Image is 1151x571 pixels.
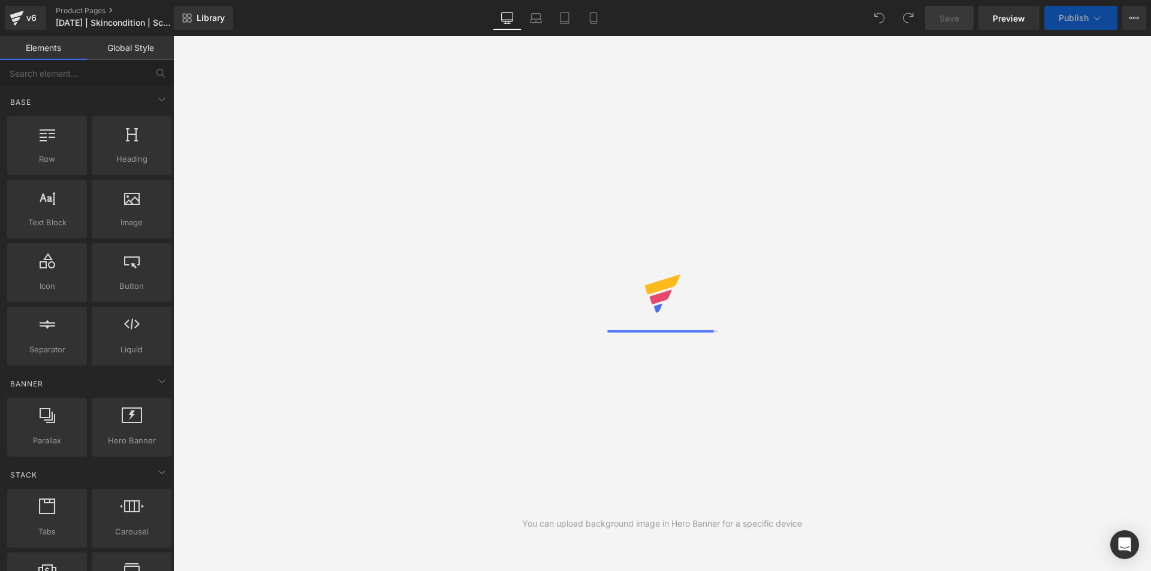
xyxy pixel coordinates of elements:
span: Library [197,13,225,23]
span: [DATE] | Skincondition | Scarcity [56,18,171,28]
span: Stack [9,469,38,481]
div: You can upload background image in Hero Banner for a specific device [522,517,802,530]
span: Save [939,12,959,25]
span: Separator [11,343,83,356]
span: Image [95,216,168,229]
a: Desktop [493,6,522,30]
span: Text Block [11,216,83,229]
span: Base [9,96,32,108]
button: Publish [1044,6,1117,30]
a: Mobile [579,6,608,30]
a: New Library [174,6,233,30]
span: Publish [1059,13,1089,23]
a: Preview [978,6,1039,30]
a: Global Style [87,36,174,60]
span: Hero Banner [95,434,168,447]
span: Button [95,280,168,292]
button: More [1122,6,1146,30]
button: Redo [896,6,920,30]
span: Parallax [11,434,83,447]
span: Icon [11,280,83,292]
span: Tabs [11,525,83,538]
a: v6 [5,6,46,30]
span: Heading [95,153,168,165]
button: Undo [867,6,891,30]
div: Open Intercom Messenger [1110,530,1139,559]
div: v6 [24,10,39,26]
span: Row [11,153,83,165]
a: Product Pages [56,6,194,16]
span: Carousel [95,525,168,538]
span: Preview [993,12,1025,25]
a: Tablet [550,6,579,30]
a: Laptop [522,6,550,30]
span: Liquid [95,343,168,356]
span: Banner [9,378,44,389]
